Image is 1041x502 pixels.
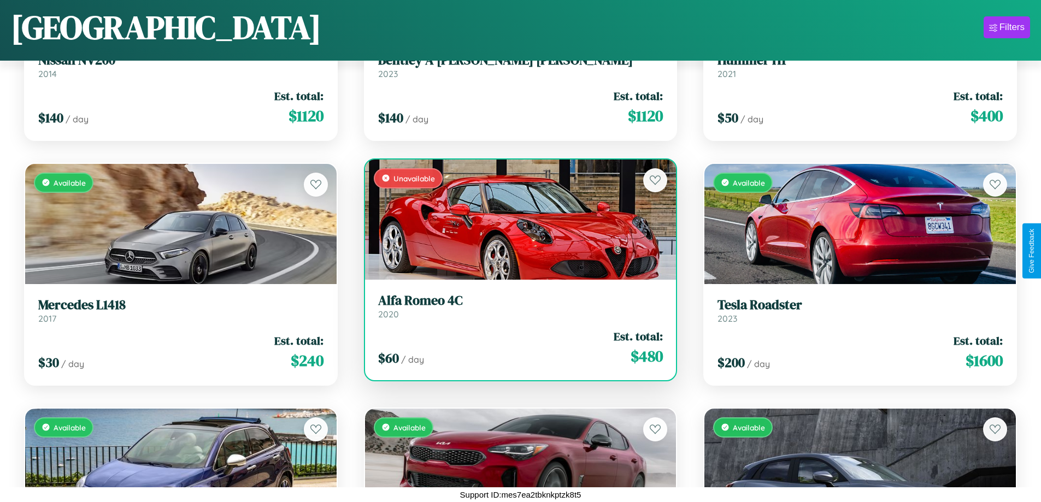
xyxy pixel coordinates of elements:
[274,333,324,349] span: Est. total:
[999,22,1025,33] div: Filters
[291,350,324,371] span: $ 240
[378,309,399,320] span: 2020
[38,52,324,68] h3: Nissan NV200
[717,353,745,371] span: $ 200
[971,105,1003,127] span: $ 400
[628,105,663,127] span: $ 1120
[717,297,1003,313] h3: Tesla Roadster
[954,88,1003,104] span: Est. total:
[11,5,321,50] h1: [GEOGRAPHIC_DATA]
[405,114,428,125] span: / day
[740,114,763,125] span: / day
[38,313,56,324] span: 2017
[1028,229,1036,273] div: Give Feedback
[717,109,738,127] span: $ 50
[614,328,663,344] span: Est. total:
[378,349,399,367] span: $ 60
[274,88,324,104] span: Est. total:
[38,68,57,79] span: 2014
[631,345,663,367] span: $ 480
[733,423,765,432] span: Available
[717,313,737,324] span: 2023
[378,68,398,79] span: 2023
[54,423,86,432] span: Available
[54,178,86,187] span: Available
[66,114,89,125] span: / day
[38,52,324,79] a: Nissan NV2002014
[378,109,403,127] span: $ 140
[954,333,1003,349] span: Est. total:
[378,52,663,68] h3: Bentley A [PERSON_NAME] [PERSON_NAME]
[717,52,1003,79] a: Hummer H12021
[401,354,424,365] span: / day
[393,174,435,183] span: Unavailable
[38,109,63,127] span: $ 140
[614,88,663,104] span: Est. total:
[717,297,1003,324] a: Tesla Roadster2023
[393,423,426,432] span: Available
[717,68,736,79] span: 2021
[378,52,663,79] a: Bentley A [PERSON_NAME] [PERSON_NAME]2023
[38,297,324,324] a: Mercedes L14182017
[747,358,770,369] span: / day
[289,105,324,127] span: $ 1120
[717,52,1003,68] h3: Hummer H1
[38,353,59,371] span: $ 30
[61,358,84,369] span: / day
[966,350,1003,371] span: $ 1600
[378,293,663,309] h3: Alfa Romeo 4C
[460,487,581,502] p: Support ID: mes7ea2tbknkptzk8t5
[733,178,765,187] span: Available
[378,293,663,320] a: Alfa Romeo 4C2020
[38,297,324,313] h3: Mercedes L1418
[984,16,1030,38] button: Filters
